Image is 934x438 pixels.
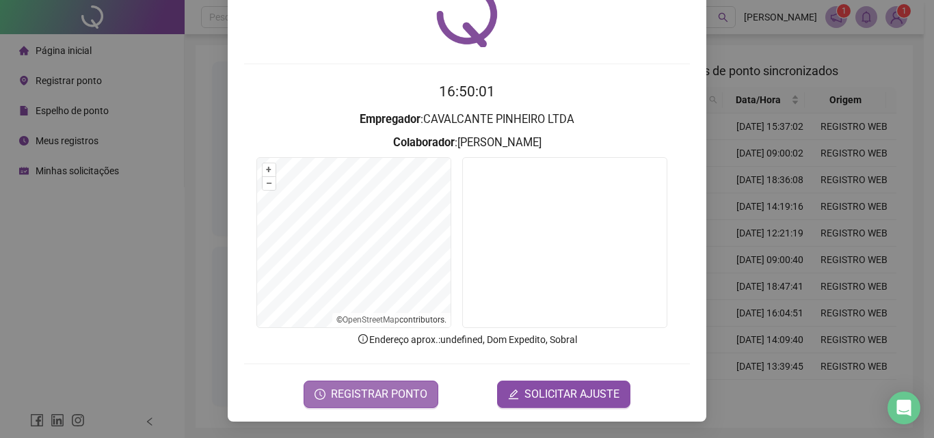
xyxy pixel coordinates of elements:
[508,389,519,400] span: edit
[331,386,427,402] span: REGISTRAR PONTO
[497,381,630,408] button: editSOLICITAR AJUSTE
[263,177,276,190] button: –
[439,83,495,100] time: 16:50:01
[244,332,690,347] p: Endereço aprox. : undefined, Dom Expedito, Sobral
[524,386,619,402] span: SOLICITAR AJUSTE
[336,315,446,325] li: © contributors.
[343,315,399,325] a: OpenStreetMap
[393,136,455,149] strong: Colaborador
[888,392,920,424] div: Open Intercom Messenger
[244,134,690,152] h3: : [PERSON_NAME]
[315,389,325,400] span: clock-circle
[304,381,438,408] button: REGISTRAR PONTO
[357,333,369,345] span: info-circle
[244,111,690,128] h3: : CAVALCANTE PINHEIRO LTDA
[263,163,276,176] button: +
[360,113,421,126] strong: Empregador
